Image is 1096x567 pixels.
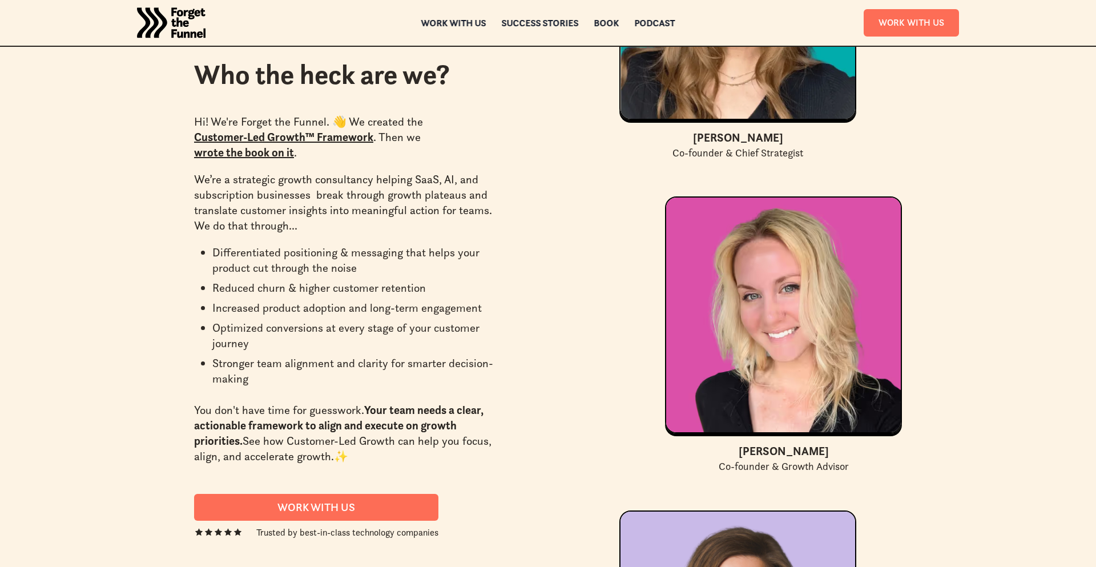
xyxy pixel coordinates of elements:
[212,356,507,387] li: Stronger team alignment and clarity for smarter decision-making
[256,525,438,539] div: Trusted by best-in-class technology companies
[194,130,373,144] a: Customer-Led Growth™ Framework
[212,300,507,316] li: Increased product adoption and long-term engagement
[212,320,507,351] li: Optimized conversions at every stage of your customer journey
[719,460,849,473] div: Co-founder & Growth Advisor
[194,172,507,234] p: We’re a strategic growth consultancy helping SaaS, AI, and subscription businesses break through ...
[194,403,483,448] strong: Your team needs a clear, actionable framework to align and execute on growth priorities.
[739,443,829,460] div: [PERSON_NAME]
[421,19,486,27] a: Work with us
[502,19,579,27] a: Success Stories
[594,19,619,27] a: Book
[635,19,675,27] a: Podcast
[212,245,507,276] li: Differentiated positioning & messaging that helps your product cut through the noise
[212,280,507,296] li: Reduced churn & higher customer retention
[334,449,348,464] strong: ✨
[194,58,542,91] h2: Who the heck are we?
[194,114,507,160] p: Hi! We're Forget the Funnel. 👋 We created the . Then we .
[194,494,438,521] a: Work With us
[208,501,425,514] div: Work With us
[864,9,959,36] a: Work With Us
[194,146,294,159] a: wrote the book on it
[693,129,783,146] div: [PERSON_NAME]
[672,146,803,160] div: Co-founder & Chief Strategist
[666,198,901,432] img: Claire Suellentrop
[194,403,507,464] p: You don't have time for guesswork. See how Customer-Led Growth can help you focus, align, and acc...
